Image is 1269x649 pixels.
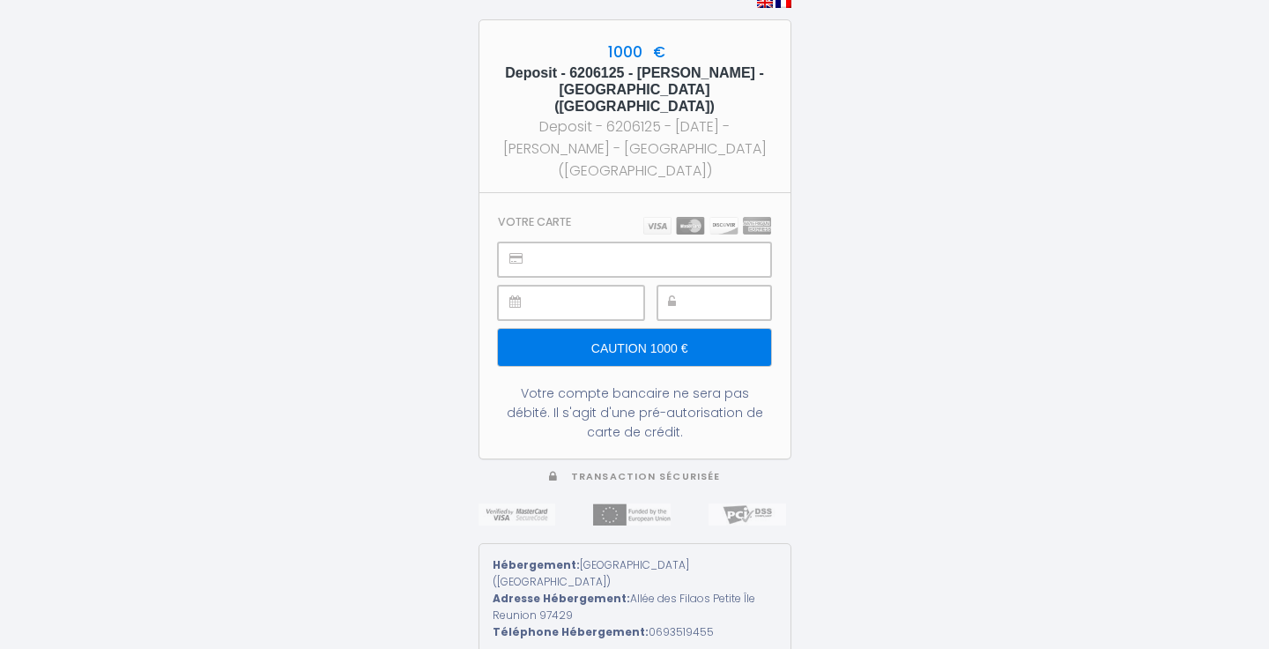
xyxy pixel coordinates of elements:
strong: Téléphone Hébergement: [493,624,649,639]
iframe: Cadre sécurisé pour la saisie de la date d'expiration [538,287,642,319]
div: Deposit - 6206125 - [DATE] - [PERSON_NAME] - [GEOGRAPHIC_DATA] ([GEOGRAPHIC_DATA]) [495,116,775,182]
div: Allée des Filaos Petite Île Reunion 97429 [493,591,777,624]
h3: Votre carte [498,215,571,228]
iframe: Cadre sécurisé pour la saisie du numéro de carte [538,243,769,276]
div: Votre compte bancaire ne sera pas débité. Il s'agit d'une pré-autorisation de carte de crédit. [498,384,770,442]
strong: Hébergement: [493,557,580,572]
span: Transaction sécurisée [571,470,720,483]
iframe: Cadre sécurisé pour la saisie du code de sécurité CVC [697,287,770,319]
div: [GEOGRAPHIC_DATA] ([GEOGRAPHIC_DATA]) [493,557,777,591]
img: carts.png [643,217,771,235]
span: 1000 € [604,41,665,63]
input: Caution 1000 € [498,329,770,366]
div: 0693519455 [493,624,777,641]
h5: Deposit - 6206125 - [PERSON_NAME] - [GEOGRAPHIC_DATA] ([GEOGRAPHIC_DATA]) [495,64,775,116]
strong: Adresse Hébergement: [493,591,630,606]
